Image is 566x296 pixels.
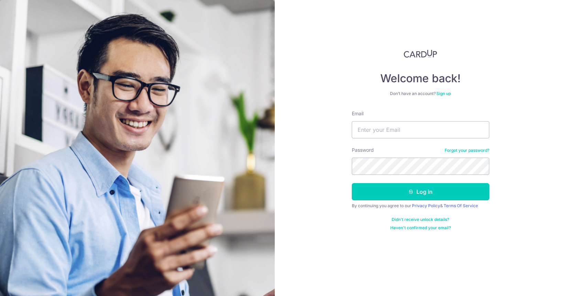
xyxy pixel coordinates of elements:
div: Don’t have an account? [352,91,489,96]
label: Password [352,147,374,154]
label: Email [352,110,363,117]
input: Enter your Email [352,121,489,138]
a: Privacy Policy [412,203,440,208]
h4: Welcome back! [352,72,489,85]
a: Sign up [436,91,451,96]
a: Terms Of Service [444,203,478,208]
button: Log in [352,183,489,200]
div: By continuing you agree to our & [352,203,489,209]
img: CardUp Logo [404,50,437,58]
a: Forgot your password? [445,148,489,153]
a: Haven't confirmed your email? [390,225,451,231]
a: Didn't receive unlock details? [392,217,449,222]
